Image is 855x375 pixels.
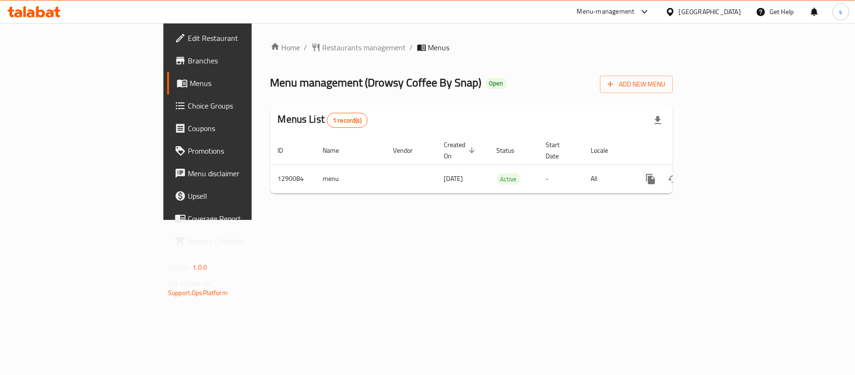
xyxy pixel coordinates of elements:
span: Add New Menu [608,78,665,90]
button: more [639,168,662,190]
span: Vendor [393,145,425,156]
nav: breadcrumb [270,42,673,53]
a: Menus [167,72,306,94]
span: Coverage Report [188,213,299,224]
td: - [539,164,584,193]
td: menu [316,164,386,193]
div: Open [485,78,507,89]
a: Promotions [167,140,306,162]
span: Active [497,174,521,185]
span: Status [497,145,527,156]
div: [GEOGRAPHIC_DATA] [679,7,741,17]
h2: Menus List [278,112,368,128]
a: Grocery Checklist [167,230,306,252]
span: ID [278,145,296,156]
div: Total records count [327,113,368,128]
span: Menus [428,42,450,53]
a: Support.OpsPlatform [168,287,228,299]
td: All [584,164,632,193]
span: Created On [444,139,478,162]
span: s [839,7,842,17]
span: Start Date [546,139,572,162]
span: Grocery Checklist [188,235,299,247]
a: Upsell [167,185,306,207]
a: Restaurants management [311,42,406,53]
span: Menu management ( Drowsy Coffee By Snap ) [270,72,482,93]
span: [DATE] [444,172,463,185]
span: Branches [188,55,299,66]
div: Active [497,173,521,185]
span: Promotions [188,145,299,156]
span: Version: [168,261,191,273]
span: Menus [190,78,299,89]
span: Open [485,79,507,87]
a: Coupons [167,117,306,140]
span: Edit Restaurant [188,32,299,44]
a: Branches [167,49,306,72]
table: enhanced table [270,136,737,194]
span: Get support on: [168,277,211,289]
span: Menu disclaimer [188,168,299,179]
button: Add New Menu [600,76,673,93]
div: Export file [647,109,669,132]
li: / [410,42,413,53]
a: Menu disclaimer [167,162,306,185]
span: Name [323,145,352,156]
span: Restaurants management [323,42,406,53]
span: 1.0.0 [193,261,207,273]
div: Menu-management [577,6,635,17]
a: Choice Groups [167,94,306,117]
button: Change Status [662,168,685,190]
span: Upsell [188,190,299,202]
a: Coverage Report [167,207,306,230]
span: 1 record(s) [327,116,367,125]
span: Choice Groups [188,100,299,111]
a: Edit Restaurant [167,27,306,49]
span: Coupons [188,123,299,134]
th: Actions [632,136,737,165]
span: Locale [591,145,621,156]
